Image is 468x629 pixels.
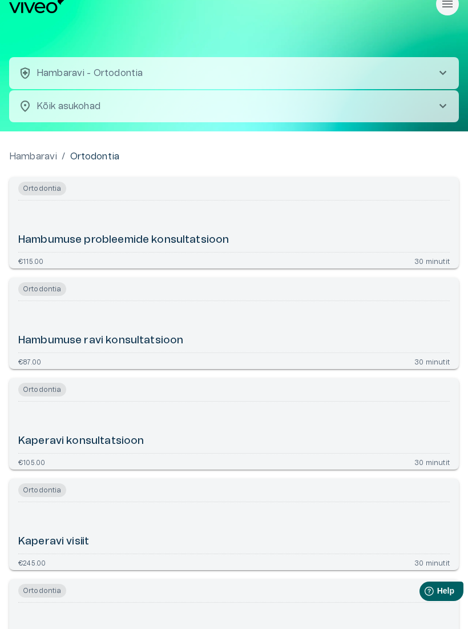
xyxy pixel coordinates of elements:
[414,458,450,465] p: 30 minutit
[436,66,450,80] span: chevron_right
[414,257,450,264] p: 30 minutit
[18,559,46,566] p: €245.00
[9,378,459,470] a: Open service booking details
[18,458,45,465] p: €105.00
[9,177,459,269] a: Open service booking details
[436,99,450,113] span: chevron_right
[18,233,229,247] h6: Hambumuse probleemide konsultatsioon
[9,479,459,570] a: Open service booking details
[18,66,32,80] span: health_and_safety
[18,434,144,448] h6: Kaperavi konsultatsioon
[18,584,66,598] span: Ortodontia
[9,278,459,369] a: Open service booking details
[18,483,66,497] span: Ortodontia
[379,577,468,609] iframe: Help widget launcher
[9,150,57,163] a: Hambaravi
[9,57,459,89] button: health_and_safetyHambaravi - Ortodontiachevron_right
[18,358,41,364] p: €87.00
[18,99,32,113] span: location_on
[18,182,66,195] span: Ortodontia
[18,535,89,549] h6: Kaperavi visiit
[18,282,66,296] span: Ortodontia
[37,66,143,80] p: Hambaravi - Ortodontia
[414,559,450,566] p: 30 minutit
[70,150,120,163] p: Ortodontia
[37,99,418,113] p: Kõik asukohad
[18,257,43,264] p: €115.00
[414,358,450,364] p: 30 minutit
[18,383,66,396] span: Ortodontia
[62,150,65,163] p: /
[18,334,183,348] h6: Hambumuse ravi konsultatsioon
